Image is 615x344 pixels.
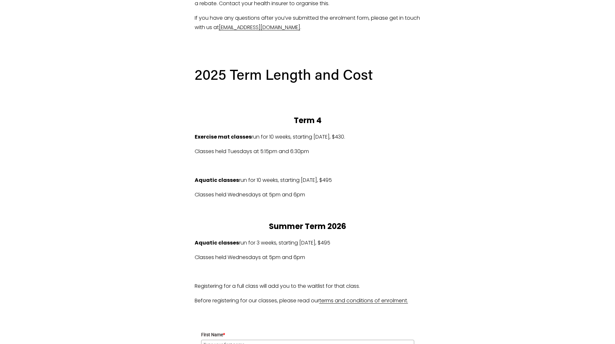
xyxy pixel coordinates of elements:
[195,14,421,32] p: If you have any questions after you’ve submitted the enrolment form, please get in touch with us ...
[195,147,421,156] p: Classes held Tuesdays at 5:15pm and 6:30pm
[195,133,251,141] strong: Exercise mat classes
[219,24,300,31] a: [EMAIL_ADDRESS][DOMAIN_NAME]
[294,115,322,126] strong: Term 4
[195,190,421,200] p: Classes held Wednesdays at 5pm and 6pm
[319,297,408,304] a: terms and conditions of enrolment.
[201,331,414,338] label: First Name
[195,65,421,84] h2: 2025 Term Length and Cost
[269,221,346,232] strong: Summer Term 2026
[195,238,421,248] p: run for 3 weeks, starting [DATE], $495
[195,132,421,142] p: run for 10 weeks, starting [DATE], $430.
[195,176,239,184] strong: Aquatic classes
[195,176,421,185] p: run for 10 weeks, starting [DATE], $495
[195,282,421,291] p: Registering for a full class will add you to the waitlist for that class.
[195,239,239,246] strong: Aquatic classes
[195,296,421,306] p: Before registering for our classes, please read our
[195,253,421,262] p: Classes held Wednesdays at 5pm and 6pm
